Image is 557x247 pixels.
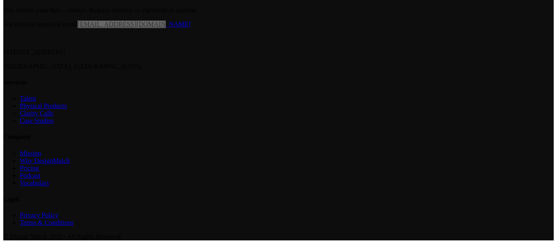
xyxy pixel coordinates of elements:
h4: Legal [3,195,554,203]
p: [STREET_ADDRESS] [3,49,554,56]
p: For detailed inquiries, email [3,21,554,28]
a: [EMAIL_ADDRESS][DOMAIN_NAME] [78,21,190,28]
p: [GEOGRAPHIC_DATA], [GEOGRAPHIC_DATA] [3,63,554,70]
h4: Services [3,79,554,86]
a: Physical Products [20,102,67,109]
p: You control your data—always. Request deletion or clarification anytime. [3,7,554,14]
a: Clarity Calls [20,110,53,117]
h4: Company [3,133,554,141]
a: Vocabulary [20,179,50,186]
a: Podcast [20,172,40,179]
a: Terms & Conditions [20,219,73,226]
a: Case Studies [20,117,54,124]
a: Pricing [20,165,39,172]
a: Talent [20,95,36,102]
a: Privacy Policy [20,212,59,219]
a: Why DesignMatch [20,157,70,164]
a: Mission [20,150,41,157]
p: © Design Match 2025 - All Rights Reserved [3,233,554,240]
